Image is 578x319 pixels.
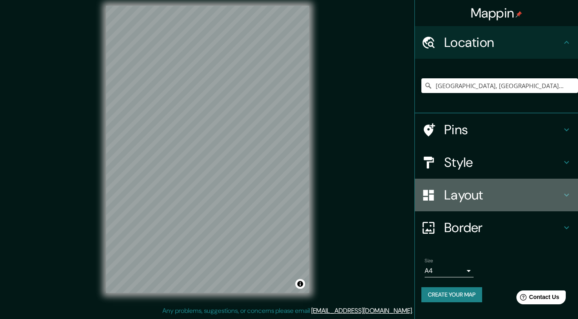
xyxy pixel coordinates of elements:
[162,306,413,316] p: Any problems, suggestions, or concerns please email .
[444,34,562,51] h4: Location
[471,5,523,21] h4: Mappin
[425,257,433,264] label: Size
[516,11,522,18] img: pin-icon.png
[106,6,309,293] canvas: Map
[444,122,562,138] h4: Pins
[413,306,414,316] div: .
[444,187,562,203] h4: Layout
[415,146,578,179] div: Style
[415,113,578,146] div: Pins
[295,279,305,289] button: Toggle attribution
[415,211,578,244] div: Border
[311,306,412,315] a: [EMAIL_ADDRESS][DOMAIN_NAME]
[421,287,482,302] button: Create your map
[425,264,474,277] div: A4
[415,179,578,211] div: Layout
[505,287,569,310] iframe: Help widget launcher
[444,154,562,171] h4: Style
[444,219,562,236] h4: Border
[421,78,578,93] input: Pick your city or area
[415,26,578,59] div: Location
